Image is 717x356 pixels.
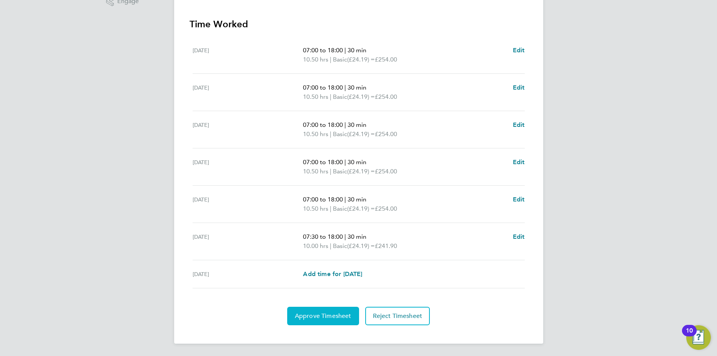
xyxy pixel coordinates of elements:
[333,92,347,101] span: Basic
[303,130,328,138] span: 10.50 hrs
[333,55,347,64] span: Basic
[303,168,328,175] span: 10.50 hrs
[347,242,375,250] span: (£24.19) =
[333,204,347,213] span: Basic
[330,93,331,100] span: |
[344,84,346,91] span: |
[193,46,303,64] div: [DATE]
[303,242,328,250] span: 10.00 hrs
[303,121,343,128] span: 07:00 to 18:00
[373,312,423,320] span: Reject Timesheet
[513,84,525,91] span: Edit
[375,93,397,100] span: £254.00
[347,168,375,175] span: (£24.19) =
[344,121,346,128] span: |
[375,205,397,212] span: £254.00
[347,93,375,100] span: (£24.19) =
[513,233,525,240] span: Edit
[513,83,525,92] a: Edit
[330,205,331,212] span: |
[193,195,303,213] div: [DATE]
[303,270,362,278] span: Add time for [DATE]
[333,167,347,176] span: Basic
[348,47,366,54] span: 30 min
[303,84,343,91] span: 07:00 to 18:00
[193,232,303,251] div: [DATE]
[513,232,525,241] a: Edit
[375,168,397,175] span: £254.00
[303,205,328,212] span: 10.50 hrs
[513,120,525,130] a: Edit
[333,241,347,251] span: Basic
[333,130,347,139] span: Basic
[513,195,525,204] a: Edit
[303,56,328,63] span: 10.50 hrs
[344,233,346,240] span: |
[193,83,303,101] div: [DATE]
[303,233,343,240] span: 07:30 to 18:00
[347,56,375,63] span: (£24.19) =
[375,130,397,138] span: £254.00
[513,158,525,167] a: Edit
[513,121,525,128] span: Edit
[344,158,346,166] span: |
[348,233,366,240] span: 30 min
[375,56,397,63] span: £254.00
[193,120,303,139] div: [DATE]
[513,47,525,54] span: Edit
[347,130,375,138] span: (£24.19) =
[287,307,359,325] button: Approve Timesheet
[193,269,303,279] div: [DATE]
[295,312,351,320] span: Approve Timesheet
[303,93,328,100] span: 10.50 hrs
[190,18,528,30] h3: Time Worked
[330,168,331,175] span: |
[344,196,346,203] span: |
[513,158,525,166] span: Edit
[344,47,346,54] span: |
[513,196,525,203] span: Edit
[330,242,331,250] span: |
[303,269,362,279] a: Add time for [DATE]
[365,307,430,325] button: Reject Timesheet
[513,46,525,55] a: Edit
[375,242,397,250] span: £241.90
[347,205,375,212] span: (£24.19) =
[303,47,343,54] span: 07:00 to 18:00
[348,196,366,203] span: 30 min
[330,130,331,138] span: |
[303,158,343,166] span: 07:00 to 18:00
[348,121,366,128] span: 30 min
[348,84,366,91] span: 30 min
[686,325,711,350] button: Open Resource Center, 10 new notifications
[330,56,331,63] span: |
[303,196,343,203] span: 07:00 to 18:00
[686,331,693,341] div: 10
[193,158,303,176] div: [DATE]
[348,158,366,166] span: 30 min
